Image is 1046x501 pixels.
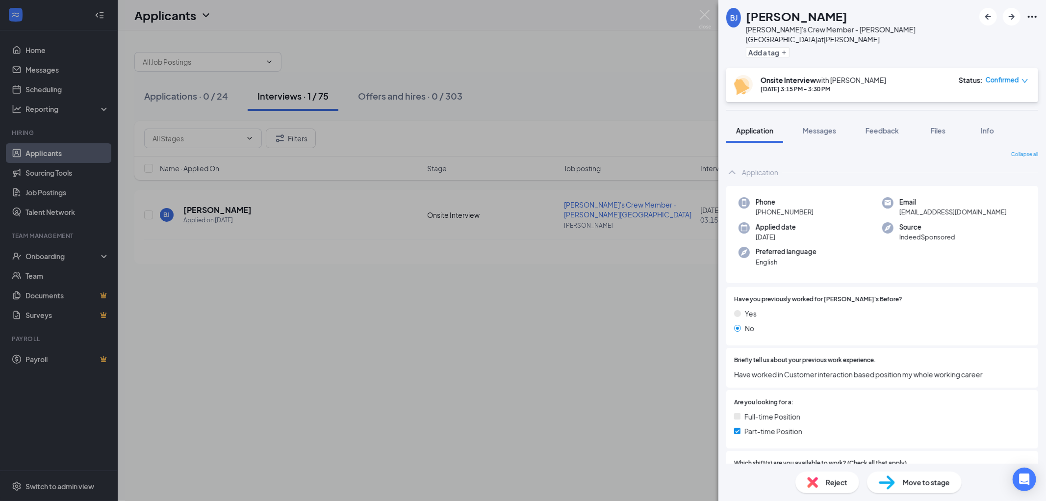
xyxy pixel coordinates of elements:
[745,308,757,319] span: Yes
[1011,151,1038,158] span: Collapse all
[756,232,796,242] span: [DATE]
[1013,468,1036,491] div: Open Intercom Messenger
[761,75,886,85] div: with [PERSON_NAME]
[734,398,793,407] span: Are you looking for a:
[826,477,847,488] span: Reject
[734,295,902,304] span: Have you previously worked for [PERSON_NAME]'s Before?
[866,126,899,135] span: Feedback
[982,11,994,23] svg: ArrowLeftNew
[1003,8,1020,26] button: ArrowRight
[756,257,816,267] span: English
[986,75,1019,85] span: Confirmed
[734,459,907,468] span: Which shift(s) are you available to work? (Check all that apply)
[1006,11,1018,23] svg: ArrowRight
[742,167,778,177] div: Application
[1021,78,1028,84] span: down
[1026,11,1038,23] svg: Ellipses
[746,25,974,44] div: [PERSON_NAME]'s Crew Member - [PERSON_NAME][GEOGRAPHIC_DATA] at [PERSON_NAME]
[746,8,847,25] h1: [PERSON_NAME]
[745,323,754,334] span: No
[899,197,1007,207] span: Email
[734,369,1030,380] span: Have worked in Customer interaction based position my whole working career
[981,126,994,135] span: Info
[756,222,796,232] span: Applied date
[730,13,738,23] div: BJ
[746,47,790,57] button: PlusAdd a tag
[931,126,945,135] span: Files
[756,247,816,257] span: Preferred language
[959,75,983,85] div: Status :
[744,411,800,422] span: Full-time Position
[761,85,886,93] div: [DATE] 3:15 PM - 3:30 PM
[899,222,955,232] span: Source
[803,126,836,135] span: Messages
[903,477,950,488] span: Move to stage
[761,76,816,84] b: Onsite Interview
[734,356,876,365] span: Briefly tell us about your previous work experience.
[756,207,814,217] span: [PHONE_NUMBER]
[736,126,773,135] span: Application
[899,232,955,242] span: IndeedSponsored
[899,207,1007,217] span: [EMAIL_ADDRESS][DOMAIN_NAME]
[781,50,787,55] svg: Plus
[744,426,802,437] span: Part-time Position
[979,8,997,26] button: ArrowLeftNew
[756,197,814,207] span: Phone
[726,166,738,178] svg: ChevronUp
